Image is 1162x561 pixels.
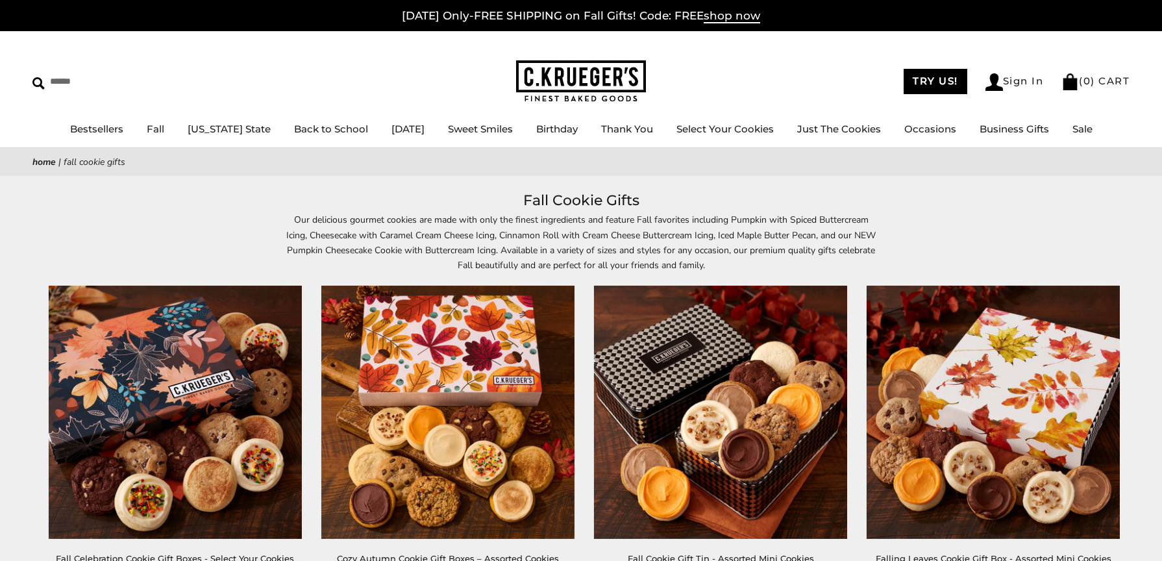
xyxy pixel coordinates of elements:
[294,123,368,135] a: Back to School
[985,73,1044,91] a: Sign In
[402,9,760,23] a: [DATE] Only-FREE SHIPPING on Fall Gifts! Code: FREEshop now
[704,9,760,23] span: shop now
[147,123,164,135] a: Fall
[49,286,302,539] img: Fall Celebration Cookie Gift Boxes - Select Your Cookies
[52,189,1110,212] h1: Fall Cookie Gifts
[1072,123,1093,135] a: Sale
[904,69,967,94] a: TRY US!
[58,156,61,168] span: |
[64,156,125,168] span: Fall Cookie Gifts
[32,71,187,92] input: Search
[904,123,956,135] a: Occasions
[985,73,1003,91] img: Account
[32,155,1130,169] nav: breadcrumbs
[867,286,1120,539] img: Falling Leaves Cookie Gift Box - Assorted Mini Cookies
[32,77,45,90] img: Search
[286,214,876,271] span: Our delicious gourmet cookies are made with only the finest ingredients and feature Fall favorite...
[1061,75,1130,87] a: (0) CART
[601,123,653,135] a: Thank You
[32,156,56,168] a: Home
[448,123,513,135] a: Sweet Smiles
[536,123,578,135] a: Birthday
[391,123,425,135] a: [DATE]
[1061,73,1079,90] img: Bag
[70,123,123,135] a: Bestsellers
[594,286,847,539] img: Fall Cookie Gift Tin - Assorted Mini Cookies
[676,123,774,135] a: Select Your Cookies
[516,60,646,103] img: C.KRUEGER'S
[321,286,575,539] img: Cozy Autumn Cookie Gift Boxes – Assorted Cookies
[980,123,1049,135] a: Business Gifts
[188,123,271,135] a: [US_STATE] State
[797,123,881,135] a: Just The Cookies
[1083,75,1091,87] span: 0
